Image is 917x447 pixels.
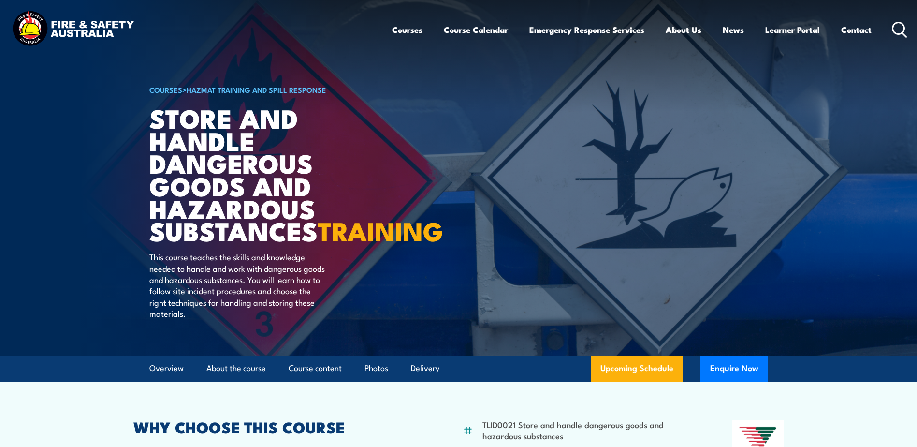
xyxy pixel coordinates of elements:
[765,17,820,43] a: Learner Portal
[392,17,422,43] a: Courses
[289,356,342,381] a: Course content
[841,17,872,43] a: Contact
[149,84,388,95] h6: >
[411,356,439,381] a: Delivery
[133,420,416,433] h2: WHY CHOOSE THIS COURSE
[149,356,184,381] a: Overview
[149,84,182,95] a: COURSES
[444,17,508,43] a: Course Calendar
[591,356,683,382] a: Upcoming Schedule
[364,356,388,381] a: Photos
[149,251,326,319] p: This course teaches the skills and knowledge needed to handle and work with dangerous goods and h...
[149,106,388,242] h1: Store And Handle Dangerous Goods and Hazardous Substances
[206,356,266,381] a: About the course
[318,210,443,250] strong: TRAINING
[700,356,768,382] button: Enquire Now
[666,17,701,43] a: About Us
[187,84,326,95] a: HAZMAT Training and Spill Response
[529,17,644,43] a: Emergency Response Services
[723,17,744,43] a: News
[482,419,685,442] li: TLID0021 Store and handle dangerous goods and hazardous substances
